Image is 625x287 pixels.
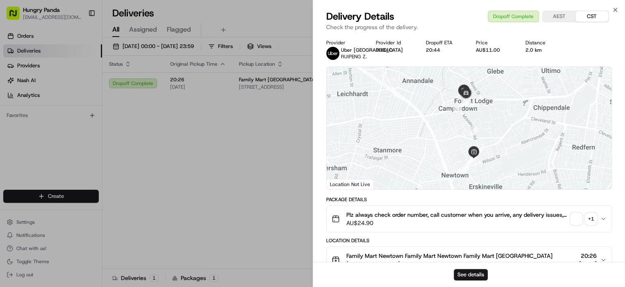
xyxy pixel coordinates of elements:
[341,47,403,53] span: Uber [GEOGRAPHIC_DATA]
[8,184,15,191] div: 📗
[525,47,562,53] div: 2.0 km
[8,8,25,24] img: Nash
[575,11,608,22] button: CST
[77,183,132,191] span: API Documentation
[127,105,149,115] button: See all
[8,106,55,113] div: Past conversations
[16,127,23,134] img: 1736555255976-a54dd68f-1ca7-489b-9aae-adbdc363a1c4
[570,213,597,225] button: +1
[346,219,568,227] span: AU$24.90
[326,196,612,203] div: Package Details
[453,103,462,113] div: 8
[461,97,470,106] div: 10
[16,183,63,191] span: Knowledge Base
[327,206,612,232] button: Plz always check order number, call customer when you arrive, any delivery issues, Contact WhatsA...
[525,39,562,46] div: Distance
[32,149,51,156] span: 8月15日
[326,10,394,23] span: Delivery Details
[460,164,469,173] div: 3
[139,80,149,90] button: Start new chat
[543,11,575,22] button: AEST
[25,127,66,133] span: [PERSON_NAME]
[58,203,99,209] a: Powered byPylon
[376,39,413,46] div: Provider Id
[37,78,134,86] div: Start new chat
[37,86,113,93] div: We're available if you need us!
[82,203,99,209] span: Pylon
[474,146,483,155] div: 6
[326,47,339,60] img: uber-new-logo.jpeg
[66,180,135,195] a: 💻API Documentation
[475,39,512,46] div: Price
[457,164,466,173] div: 2
[346,260,552,268] span: [STREET_ADDRESS]
[68,127,71,133] span: •
[8,119,21,132] img: Bea Lacdao
[346,252,552,260] span: Family Mart Newtown Family Mart Newtown Family Mart [GEOGRAPHIC_DATA]
[5,180,66,195] a: 📗Knowledge Base
[468,126,477,135] div: 7
[69,184,76,191] div: 💻
[21,53,135,61] input: Clear
[579,252,597,260] span: 20:26
[327,247,612,273] button: Family Mart Newtown Family Mart Newtown Family Mart [GEOGRAPHIC_DATA][STREET_ADDRESS]20:26[DATE]
[326,237,612,244] div: Location Details
[426,47,463,53] div: 20:44
[8,78,23,93] img: 1736555255976-a54dd68f-1ca7-489b-9aae-adbdc363a1c4
[346,211,568,219] span: Plz always check order number, call customer when you arrive, any delivery issues, Contact WhatsA...
[341,53,367,60] span: RUIPENG Z.
[579,260,597,268] span: [DATE]
[475,47,512,53] div: AU$11.00
[27,149,30,156] span: •
[326,39,363,46] div: Provider
[326,23,612,31] p: Check the progress of the delivery.
[585,213,597,225] div: + 1
[462,160,471,169] div: 1
[327,179,374,189] div: Location Not Live
[73,127,92,133] span: 8月19日
[454,269,488,280] button: See details
[426,39,463,46] div: Dropoff ETA
[8,32,149,46] p: Welcome 👋
[17,78,32,93] img: 1753817452368-0c19585d-7be3-40d9-9a41-2dc781b3d1eb
[376,47,392,53] button: 9334C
